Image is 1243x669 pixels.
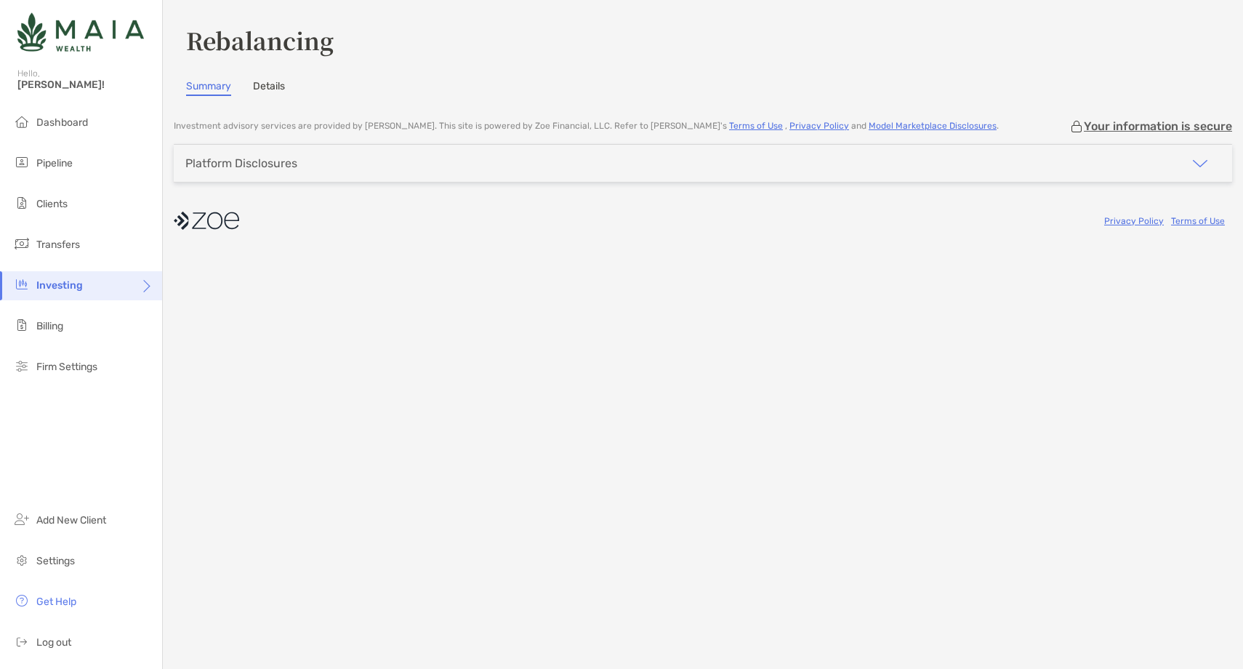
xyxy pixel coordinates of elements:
p: Investment advisory services are provided by [PERSON_NAME] . This site is powered by Zoe Financia... [174,121,999,132]
a: Model Marketplace Disclosures [869,121,997,131]
img: settings icon [13,551,31,569]
img: transfers icon [13,235,31,252]
a: Summary [186,80,231,96]
span: Transfers [36,239,80,251]
span: Investing [36,279,83,292]
a: Terms of Use [729,121,783,131]
img: firm-settings icon [13,357,31,374]
span: Firm Settings [36,361,97,373]
span: Add New Client [36,514,106,526]
a: Terms of Use [1171,216,1225,226]
a: Privacy Policy [789,121,849,131]
span: Clients [36,198,68,210]
img: Zoe Logo [17,6,144,58]
img: icon arrow [1191,155,1209,172]
a: Details [253,80,285,96]
img: clients icon [13,194,31,212]
img: dashboard icon [13,113,31,130]
a: Privacy Policy [1104,216,1164,226]
img: logout icon [13,633,31,650]
h3: Rebalancing [186,23,1220,57]
span: Settings [36,555,75,567]
span: Billing [36,320,63,332]
span: Get Help [36,596,76,608]
img: pipeline icon [13,153,31,171]
img: add_new_client icon [13,510,31,528]
img: billing icon [13,316,31,334]
p: Your information is secure [1084,119,1232,133]
span: Log out [36,636,71,649]
img: company logo [174,204,239,237]
span: Pipeline [36,157,73,169]
img: get-help icon [13,592,31,609]
div: Platform Disclosures [185,156,297,170]
span: Dashboard [36,116,88,129]
span: [PERSON_NAME]! [17,79,153,91]
img: investing icon [13,276,31,293]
